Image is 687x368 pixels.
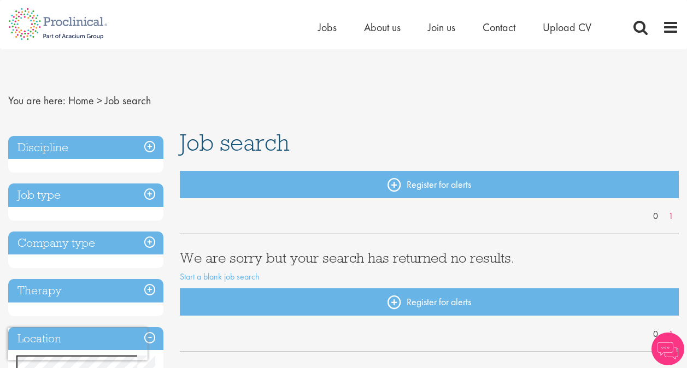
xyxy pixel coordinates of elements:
[483,20,515,34] a: Contact
[663,328,679,341] a: 1
[543,20,591,34] a: Upload CV
[8,327,163,351] h3: Location
[428,20,455,34] a: Join us
[105,93,151,108] span: Job search
[663,210,679,223] a: 1
[8,279,163,302] h3: Therapy
[180,288,679,316] a: Register for alerts
[8,328,148,360] iframe: reCAPTCHA
[8,136,163,159] h3: Discipline
[8,93,66,108] span: You are here:
[648,210,663,223] a: 0
[648,328,663,341] a: 0
[8,232,163,255] h3: Company type
[68,93,94,108] a: breadcrumb link
[8,183,163,207] h3: Job type
[180,271,260,282] a: Start a blank job search
[180,128,290,157] span: Job search
[318,20,337,34] a: Jobs
[180,171,679,198] a: Register for alerts
[364,20,401,34] a: About us
[97,93,102,108] span: >
[180,251,679,265] h3: We are sorry but your search has returned no results.
[651,333,684,365] img: Chatbot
